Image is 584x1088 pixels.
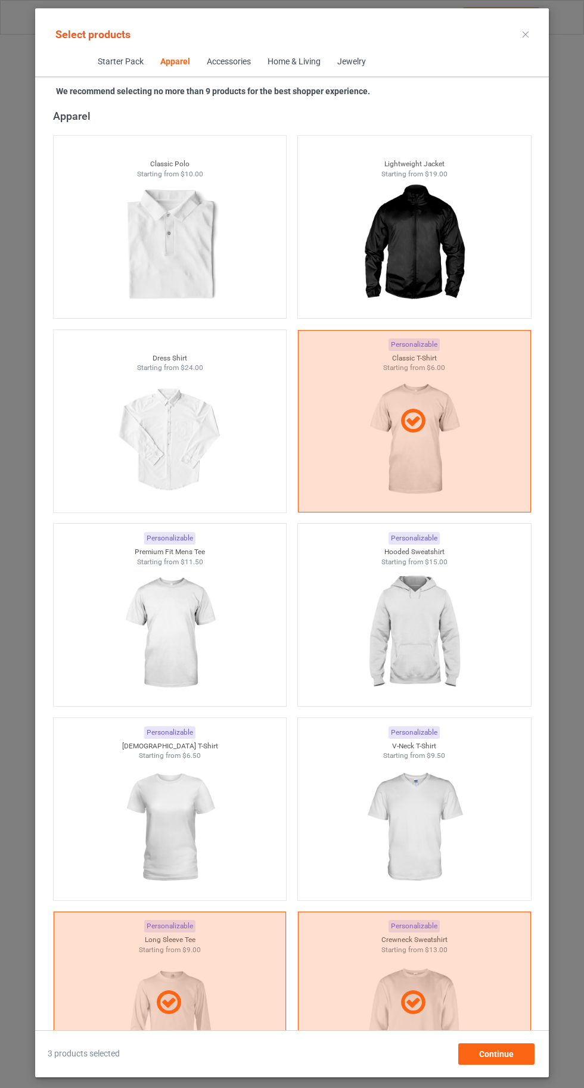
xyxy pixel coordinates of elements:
div: Personalizable [389,532,440,545]
span: $10.00 [180,170,203,178]
div: [DEMOGRAPHIC_DATA] T-Shirt [54,741,287,751]
img: regular.jpg [361,761,467,894]
img: regular.jpg [116,761,223,894]
span: Select products [55,28,131,41]
span: 3 products selected [48,1048,120,1060]
div: Starting from [54,169,287,179]
div: Starting from [54,751,287,761]
div: Home & Living [267,56,320,68]
img: regular.jpg [116,373,223,506]
div: Continue [458,1043,535,1065]
div: Personalizable [144,532,195,545]
div: Premium Fit Mens Tee [54,547,287,557]
span: $19.00 [425,170,448,178]
img: regular.jpg [361,567,467,700]
div: Starting from [298,169,531,179]
div: Personalizable [144,726,195,739]
div: Apparel [160,56,190,68]
span: $9.50 [427,751,445,760]
div: Hooded Sweatshirt [298,547,531,557]
div: Classic Polo [54,159,287,169]
div: Dress Shirt [54,353,287,363]
span: $24.00 [180,363,203,372]
span: $11.50 [180,558,203,566]
div: Starting from [54,557,287,567]
div: Lightweight Jacket [298,159,531,169]
div: Starting from [54,363,287,373]
div: Apparel [53,109,537,123]
img: regular.jpg [116,567,223,700]
div: Starting from [298,751,531,761]
div: Accessories [206,56,250,68]
div: Personalizable [389,726,440,739]
strong: We recommend selecting no more than 9 products for the best shopper experience. [56,86,370,96]
span: $6.50 [182,751,201,760]
span: Starter Pack [89,48,151,76]
span: $15.00 [425,558,448,566]
img: regular.jpg [116,179,223,312]
span: Continue [479,1049,514,1059]
img: regular.jpg [361,179,467,312]
div: V-Neck T-Shirt [298,741,531,751]
div: Jewelry [337,56,365,68]
div: Starting from [298,557,531,567]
